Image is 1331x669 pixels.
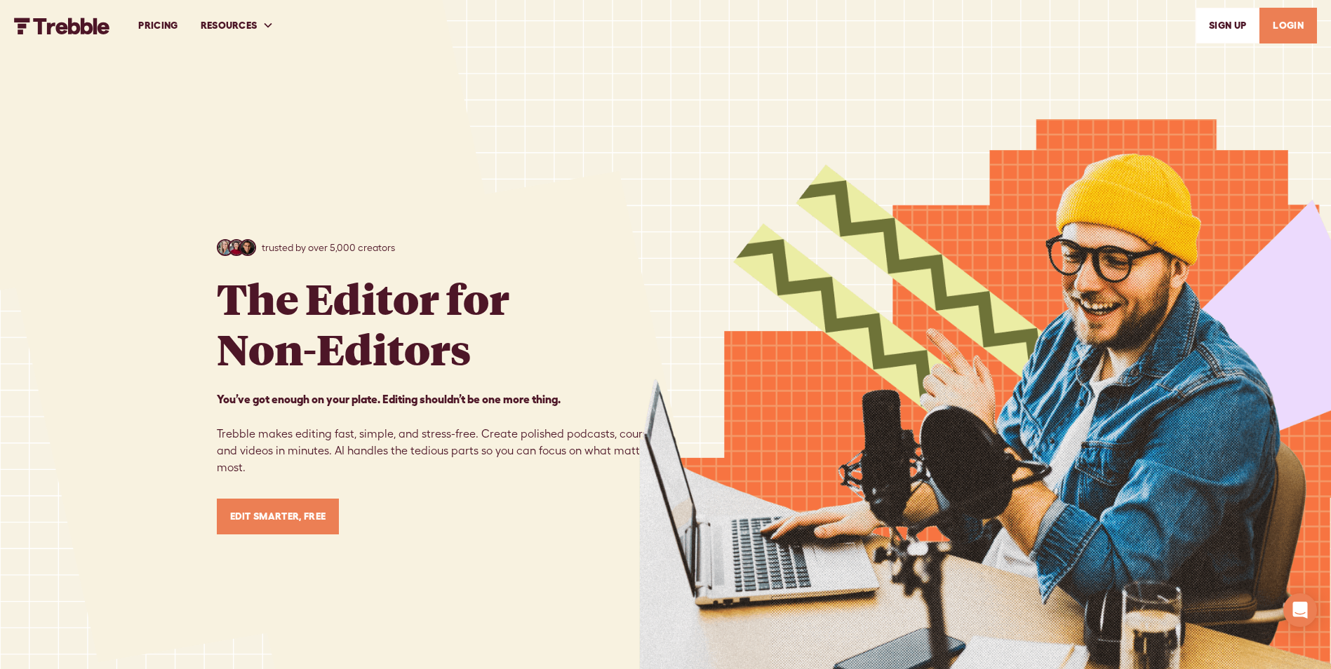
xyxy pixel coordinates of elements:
[127,1,189,50] a: PRICING
[14,16,110,34] a: home
[189,1,286,50] div: RESOURCES
[262,241,395,255] p: trusted by over 5,000 creators
[217,273,509,374] h1: The Editor for Non-Editors
[217,393,561,405] strong: You’ve got enough on your plate. Editing shouldn’t be one more thing. ‍
[217,391,666,476] p: Trebble makes editing fast, simple, and stress-free. Create polished podcasts, courses, and video...
[1196,8,1259,43] a: SIGn UP
[1259,8,1317,43] a: LOGIN
[201,18,257,33] div: RESOURCES
[1283,593,1317,627] div: Open Intercom Messenger
[217,499,340,534] a: Edit Smarter, Free
[14,18,110,34] img: Trebble FM Logo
